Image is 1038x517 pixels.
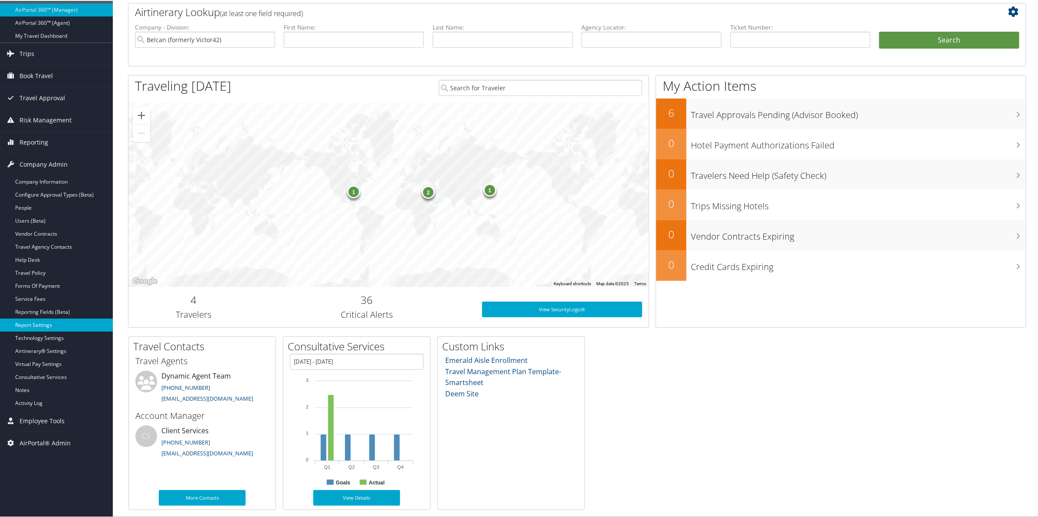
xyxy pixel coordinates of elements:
text: Q2 [348,464,355,469]
label: Agency Locator: [581,22,722,31]
a: [EMAIL_ADDRESS][DOMAIN_NAME] [161,394,253,402]
h2: 0 [656,257,687,271]
span: Travel Approval [20,86,65,108]
h2: 36 [265,292,469,306]
button: Keyboard shortcuts [554,280,591,286]
div: 1 [347,184,360,198]
h2: 0 [656,135,687,150]
h3: Account Manager [135,409,269,421]
tspan: 0 [306,456,309,461]
a: [PHONE_NUMBER] [161,438,210,445]
h3: Travel Approvals Pending (Advisor Booked) [691,104,1026,120]
button: Search [879,31,1019,48]
a: Travel Management Plan Template- Smartsheet [446,366,562,387]
text: Actual [369,479,385,485]
label: Company - Division: [135,22,275,31]
tspan: 3 [306,377,309,382]
a: 0Trips Missing Hotels [656,189,1026,219]
button: Zoom in [133,106,150,123]
img: Google [131,275,159,286]
h2: Airtinerary Lookup [135,4,945,19]
h2: Consultative Services [288,338,430,353]
div: 1 [483,183,496,196]
span: Company Admin [20,153,68,175]
h3: Hotel Payment Authorizations Failed [691,134,1026,151]
a: View SecurityLogic® [482,301,643,316]
h3: Trips Missing Hotels [691,195,1026,211]
label: First Name: [284,22,424,31]
button: Zoom out [133,124,150,141]
a: 0Credit Cards Expiring [656,250,1026,280]
span: Map data ©2025 [596,280,629,285]
h2: 0 [656,196,687,211]
h2: 0 [656,226,687,241]
a: 0Travelers Need Help (Safety Check) [656,158,1026,189]
input: Search for Traveler [439,79,643,95]
h2: 6 [656,105,687,119]
div: 2 [422,185,435,198]
h1: My Action Items [656,76,1026,94]
text: Goals [336,479,351,485]
span: Reporting [20,131,48,152]
h3: Vendor Contracts Expiring [691,225,1026,242]
a: 6Travel Approvals Pending (Advisor Booked) [656,98,1026,128]
text: Q3 [373,464,379,469]
a: Emerald Aisle Enrollment [446,355,528,364]
span: (at least one field required) [220,8,303,17]
a: 0Hotel Payment Authorizations Failed [656,128,1026,158]
a: 0Vendor Contracts Expiring [656,219,1026,250]
div: CS [135,425,157,446]
span: Book Travel [20,64,53,86]
li: Dynamic Agent Team [131,370,273,405]
h3: Critical Alerts [265,308,469,320]
a: Terms (opens in new tab) [634,280,646,285]
h2: Custom Links [442,338,585,353]
label: Ticket Number: [730,22,870,31]
h2: 0 [656,165,687,180]
h3: Credit Cards Expiring [691,256,1026,272]
li: Client Services [131,425,273,460]
span: AirPortal® Admin [20,431,71,453]
span: Trips [20,42,34,64]
h2: Travel Contacts [133,338,276,353]
a: More Contacts [159,489,246,505]
text: Q4 [397,464,404,469]
span: Risk Management [20,109,72,130]
tspan: 2 [306,403,309,408]
h3: Travelers [135,308,252,320]
h1: Traveling [DATE] [135,76,231,94]
a: Deem Site [446,388,479,398]
a: Open this area in Google Maps (opens a new window) [131,275,159,286]
a: View Details [313,489,400,505]
span: Employee Tools [20,409,65,431]
a: [PHONE_NUMBER] [161,383,210,391]
label: Last Name: [433,22,573,31]
h3: Travel Agents [135,354,269,366]
tspan: 1 [306,430,309,435]
h2: 4 [135,292,252,306]
a: [EMAIL_ADDRESS][DOMAIN_NAME] [161,448,253,456]
text: Q1 [324,464,331,469]
h3: Travelers Need Help (Safety Check) [691,165,1026,181]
